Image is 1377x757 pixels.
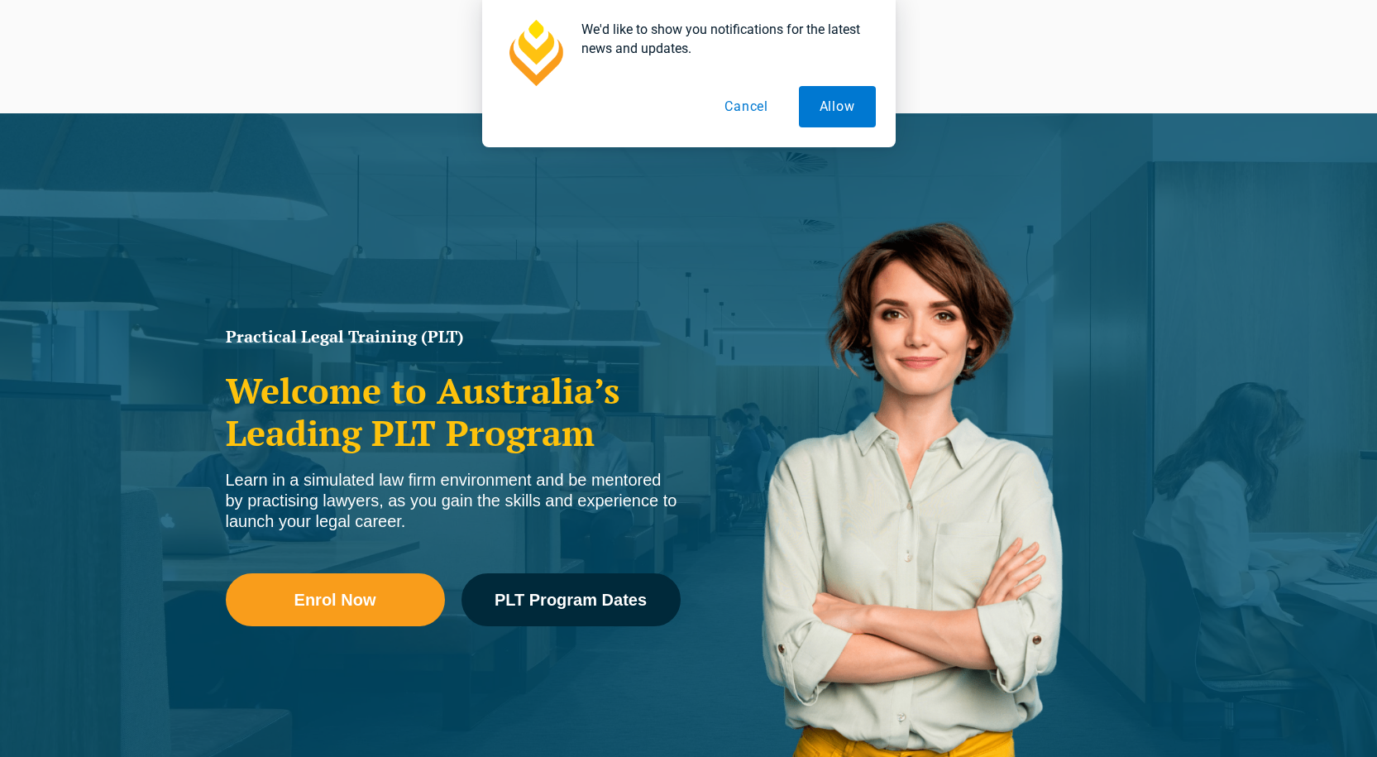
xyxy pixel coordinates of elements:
[461,573,681,626] a: PLT Program Dates
[226,328,681,345] h1: Practical Legal Training (PLT)
[495,592,647,608] span: PLT Program Dates
[568,20,876,58] div: We'd like to show you notifications for the latest news and updates.
[799,86,876,127] button: Allow
[226,573,445,626] a: Enrol Now
[294,592,376,608] span: Enrol Now
[502,20,568,86] img: notification icon
[704,86,789,127] button: Cancel
[226,370,681,453] h2: Welcome to Australia’s Leading PLT Program
[226,470,681,532] div: Learn in a simulated law firm environment and be mentored by practising lawyers, as you gain the ...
